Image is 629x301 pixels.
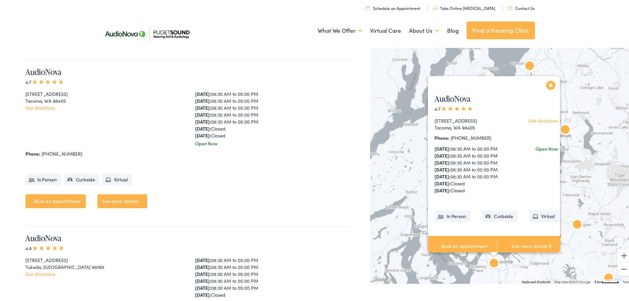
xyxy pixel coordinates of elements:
strong: [DATE]: [435,158,450,165]
a: AudioNova [435,92,471,103]
strong: Phone: [25,149,40,156]
li: Virtual [102,172,132,184]
div: AudioNova [519,55,540,76]
span: 4.7 [435,104,473,111]
div: AudioNova [598,267,619,288]
li: Curbside [482,209,518,221]
strong: [DATE]: [195,103,211,110]
button: Map Scale: 5 km per 48 pixels [592,278,621,282]
div: AudioNova [546,225,567,246]
div: AudioNova [483,252,505,273]
strong: [DATE]: [195,110,211,117]
strong: [DATE]: [195,276,211,283]
a: Get directions [25,103,55,110]
img: Google [372,274,394,282]
a: See more details [497,235,566,255]
div: Open Now [536,144,558,151]
a: About Us [409,17,439,42]
strong: [DATE]: [435,144,450,151]
div: 08:30 AM to 05:00 PM 08:30 AM to 05:00 PM 08:30 AM to 05:00 PM 08:30 AM to 05:00 PM 08:30 AM to 0... [435,144,509,193]
strong: [DATE]: [435,179,450,185]
a: Get directions [25,269,55,276]
strong: [DATE]: [435,186,450,192]
div: 08:30 AM to 05:00 PM 08:30 AM to 05:00 PM 08:30 AM to 05:00 PM 08:30 AM to 05:00 PM 08:30 AM to 0... [195,89,352,138]
div: [STREET_ADDRESS] [435,116,509,123]
span: 5 km [594,279,602,282]
a: Find a Hearing Clinic [467,20,535,38]
a: Book an appointment [25,193,86,207]
a: Schedule an Appointment [366,4,420,10]
a: AudioNova [25,65,61,76]
a: [PHONE_NUMBER] [42,149,82,156]
div: Open Now [195,139,352,146]
span: 4.7 [25,77,64,84]
strong: [DATE]: [195,269,211,276]
img: utility icon [366,5,370,9]
span: Map data ©2025 Google [554,279,590,282]
div: [STREET_ADDRESS] [25,255,182,262]
a: See more details [97,193,147,207]
strong: [DATE]: [195,290,211,297]
div: Tukwila, [GEOGRAPHIC_DATA] 98168 [25,262,182,269]
strong: [DATE]: [435,151,450,158]
div: AudioNova [567,213,588,235]
a: AudioNova [25,231,61,242]
button: Close [545,78,557,90]
li: Virtual [529,209,559,221]
a: Blog [447,17,459,42]
div: AudioNova [555,119,576,140]
li: Curbside [64,172,100,184]
img: utility icon [433,5,437,9]
a: Virtual Care [370,17,401,42]
div: [STREET_ADDRESS] [25,89,182,96]
button: Keyboard shortcuts [522,279,550,283]
a: [PHONE_NUMBER] [451,133,491,140]
div: Tacoma, WA 98405 [25,96,182,103]
a: What We Offer [318,17,362,42]
a: Get directions [528,116,558,123]
strong: [DATE]: [195,117,211,124]
li: In Person [25,172,61,184]
div: Tacoma, WA 98405 [435,123,509,130]
img: utility icon [508,5,512,9]
strong: [DATE]: [195,283,211,290]
a: Contact Us [508,4,535,10]
a: Book an appointment [428,235,497,255]
strong: [DATE]: [195,255,211,262]
span: 4.8 [25,244,65,250]
strong: [DATE]: [195,124,211,131]
strong: [DATE]: [435,172,450,178]
strong: Phone: [435,133,449,140]
a: Take Online [MEDICAL_DATA] [433,4,495,10]
strong: [DATE]: [435,165,450,171]
strong: [DATE]: [195,131,211,137]
li: In Person [435,209,471,221]
a: Open this area in Google Maps (opens a new window) [372,274,394,282]
strong: [DATE]: [195,262,211,269]
strong: [DATE]: [195,96,211,103]
strong: [DATE]: [195,89,211,96]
